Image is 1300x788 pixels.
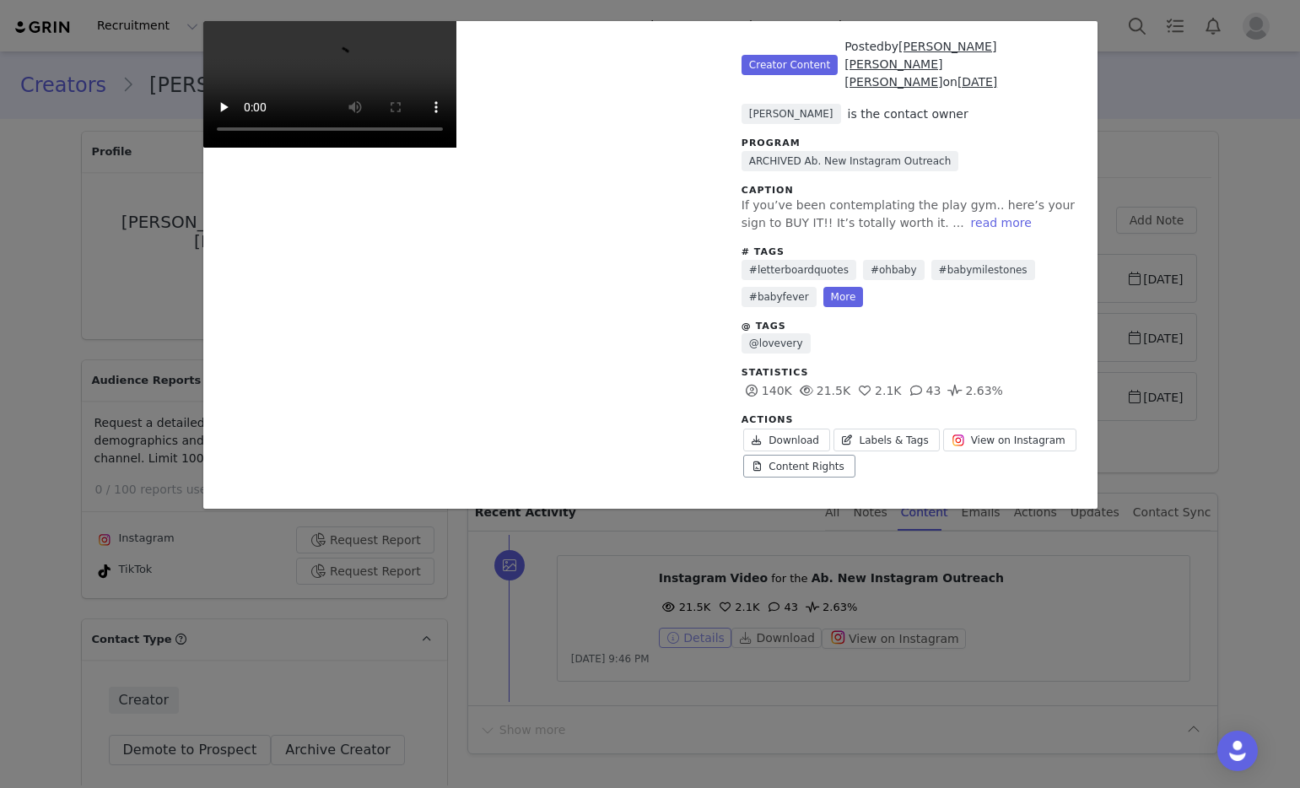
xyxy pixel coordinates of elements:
[1217,731,1258,771] div: Open Intercom Messenger
[742,198,1075,229] span: If you’ve been contemplating the play gym.. here’s your sign to BUY IT!! It’s totally worth it. ...
[844,40,996,89] a: [PERSON_NAME] [PERSON_NAME] [PERSON_NAME]
[742,320,1081,334] div: @ Tags
[742,104,841,124] span: [PERSON_NAME]
[952,434,965,447] img: instagram.svg
[848,105,968,123] div: is the contact owner
[742,384,792,397] span: 140K
[844,40,996,89] span: by
[742,366,1081,381] div: Statistics
[863,260,925,280] a: #ohbaby
[743,455,855,478] a: Content Rights
[957,75,997,89] a: [DATE]
[945,384,1002,397] span: 2.63%
[964,213,1038,233] button: read more
[906,384,941,397] span: 43
[742,413,1081,428] div: Actions
[742,184,1081,198] div: Caption
[833,429,940,451] a: Labels & Tags
[742,55,838,75] span: Creator Content
[742,287,817,307] a: #babyfever
[823,287,864,307] a: More
[971,433,1065,448] span: View on Instagram
[855,384,901,397] span: 2.1K
[844,38,1080,91] div: Posted on
[742,151,958,171] a: ARCHIVED Ab. New Instagram Outreach
[742,333,811,354] a: @lovevery
[742,246,1081,260] div: # Tags
[943,429,1076,451] a: View on Instagram
[742,137,1081,151] div: Program
[743,429,830,451] a: Download
[203,21,1098,509] div: Unlabeled
[796,384,850,397] span: 21.5K
[742,260,856,280] a: #letterboardquotes
[931,260,1035,280] a: #babymilestones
